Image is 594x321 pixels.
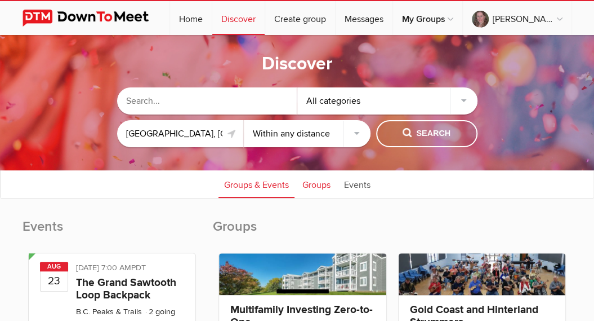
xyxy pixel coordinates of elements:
[403,127,450,140] span: Search
[40,262,68,271] span: Aug
[213,218,571,247] h2: Groups
[23,10,166,27] img: DownToMeet
[262,52,333,76] h1: Discover
[463,1,571,35] a: [PERSON_NAME]
[76,307,142,316] a: B.C. Peaks & Trails
[131,263,146,272] span: America/Vancouver
[336,1,392,35] a: Messages
[41,271,68,291] b: 23
[338,170,376,198] a: Events
[297,170,336,198] a: Groups
[117,87,297,115] input: Search...
[393,1,462,35] a: My Groups
[144,307,175,316] li: 2 going
[76,276,176,302] a: The Grand Sawtooth Loop Backpack
[265,1,335,35] a: Create group
[170,1,212,35] a: Home
[212,1,265,35] a: Discover
[218,170,294,198] a: Groups & Events
[297,87,477,115] div: All categories
[76,262,185,276] div: [DATE] 7:00 AM
[376,120,477,147] button: Search
[117,120,244,147] input: Location or ZIP-Code
[23,218,202,247] h2: Events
